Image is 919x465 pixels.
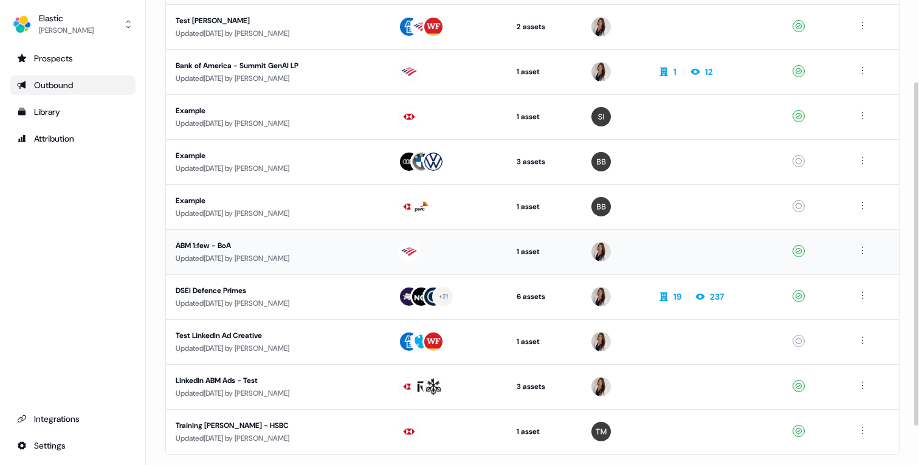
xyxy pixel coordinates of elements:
[17,52,128,64] div: Prospects
[17,133,128,145] div: Attribution
[591,152,611,171] img: Ben
[10,409,136,429] a: Go to integrations
[705,66,713,78] div: 12
[176,195,379,207] div: Example
[710,291,724,303] div: 237
[591,197,611,216] img: Ben
[673,291,681,303] div: 19
[176,387,379,399] div: Updated [DATE] by [PERSON_NAME]
[10,129,136,148] a: Go to attribution
[176,105,379,117] div: Example
[176,284,379,297] div: DSEI Defence Primes
[39,12,94,24] div: Elastic
[10,75,136,95] a: Go to outbound experience
[176,432,379,444] div: Updated [DATE] by [PERSON_NAME]
[176,162,379,174] div: Updated [DATE] by [PERSON_NAME]
[17,439,128,452] div: Settings
[591,107,611,126] img: Samarth
[176,117,379,129] div: Updated [DATE] by [PERSON_NAME]
[517,381,573,393] div: 3 assets
[10,102,136,122] a: Go to templates
[176,150,379,162] div: Example
[591,422,611,441] img: Tanvee
[176,72,379,84] div: Updated [DATE] by [PERSON_NAME]
[10,436,136,455] a: Go to integrations
[591,17,611,36] img: Kelly
[176,329,379,342] div: Test LinkedIn Ad Creative
[10,49,136,68] a: Go to prospects
[176,374,379,387] div: LinkedIn ABM Ads - Test
[176,419,379,432] div: Training [PERSON_NAME] - HSBC
[176,239,379,252] div: ABM 1:few - BoA
[591,242,611,261] img: Kelly
[517,21,573,33] div: 2 assets
[176,15,379,27] div: Test [PERSON_NAME]
[176,60,379,72] div: Bank of America - Summit GenAI LP
[17,413,128,425] div: Integrations
[10,10,136,39] button: Elastic[PERSON_NAME]
[517,336,573,348] div: 1 asset
[517,111,573,123] div: 1 asset
[517,66,573,78] div: 1 asset
[591,332,611,351] img: Kelly
[673,66,676,78] div: 1
[176,342,379,354] div: Updated [DATE] by [PERSON_NAME]
[517,291,573,303] div: 6 assets
[17,79,128,91] div: Outbound
[517,201,573,213] div: 1 asset
[176,252,379,264] div: Updated [DATE] by [PERSON_NAME]
[591,287,611,306] img: Kelly
[176,207,379,219] div: Updated [DATE] by [PERSON_NAME]
[517,156,573,168] div: 3 assets
[439,291,448,302] div: + 21
[176,27,379,40] div: Updated [DATE] by [PERSON_NAME]
[591,62,611,81] img: Kelly
[517,246,573,258] div: 1 asset
[17,106,128,118] div: Library
[517,425,573,438] div: 1 asset
[591,377,611,396] img: Kelly
[39,24,94,36] div: [PERSON_NAME]
[176,297,379,309] div: Updated [DATE] by [PERSON_NAME]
